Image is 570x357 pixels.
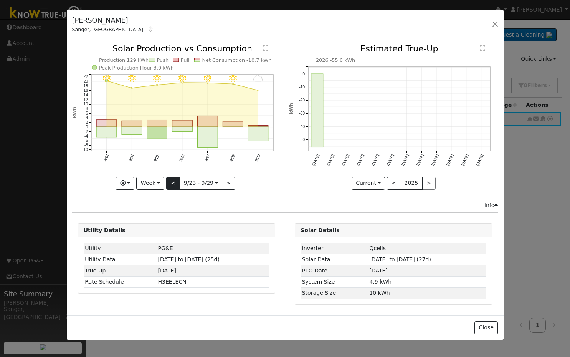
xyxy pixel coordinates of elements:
text: [DATE] [326,154,335,166]
rect: onclick="" [248,127,268,141]
span: 10 kWh [369,290,390,296]
text: -10 [82,148,88,152]
text: 0 [302,72,305,76]
text:  [263,45,268,51]
i: 9/26 - Clear [178,75,186,82]
circle: onclick="" [105,80,107,82]
text: -4 [84,134,88,138]
text: 2 [86,120,88,125]
rect: onclick="" [147,120,167,127]
td: True-Up [84,265,157,276]
div: Info [484,201,498,209]
text: 8 [86,107,88,111]
td: [DATE] [157,265,269,276]
text: 12 [83,98,88,102]
text: 6 [86,111,88,116]
span: ID: 17313893, authorized: 09/22/25 [158,245,173,251]
td: System Size [301,276,368,287]
span: 4.9 kWh [369,279,392,285]
i: 9/25 - Clear [153,75,161,82]
i: 9/29 - MostlyCloudy [253,75,263,82]
text: 4 [86,116,88,120]
button: < [166,177,180,190]
text: Solar Production vs Consumption [112,44,252,53]
text: Pull [181,57,190,63]
text: [DATE] [431,154,439,166]
button: Current [352,177,385,190]
span: [DATE] [369,267,388,274]
rect: onclick="" [172,120,192,127]
circle: onclick="" [257,90,259,91]
text: Push [157,57,169,63]
text: -6 [84,139,88,143]
text: 16 [83,88,88,93]
rect: onclick="" [248,126,268,127]
text: [DATE] [401,154,410,166]
i: 9/28 - Clear [229,75,237,82]
text: -20 [299,98,305,103]
text: -40 [299,125,305,129]
text: 10 [83,102,88,106]
span: ID: 1530, authorized: 09/05/25 [369,245,386,251]
text: [DATE] [446,154,454,166]
rect: onclick="" [197,127,218,148]
text: [DATE] [416,154,425,166]
h5: [PERSON_NAME] [72,15,154,25]
button: < [387,177,400,190]
text: [DATE] [356,154,365,166]
span: [DATE] to [DATE] (25d) [158,256,220,262]
td: Utility [84,243,157,254]
text: 9/27 [203,154,210,163]
text: 2026 -55.6 kWh [316,57,355,63]
td: Utility Data [84,254,157,265]
text: -10 [299,85,305,89]
rect: onclick="" [96,127,117,138]
text: [DATE] [371,154,380,166]
td: PTO Date [301,265,368,276]
text: [DATE] [386,154,395,166]
td: Rate Schedule [84,276,157,287]
rect: onclick="" [96,120,117,127]
circle: onclick="" [182,82,183,83]
span: Sanger, [GEOGRAPHIC_DATA] [72,27,144,32]
i: 9/24 - Clear [128,75,135,82]
rect: onclick="" [147,127,167,139]
text: [DATE] [341,154,350,166]
text: 9/26 [178,154,185,163]
circle: onclick="" [156,84,158,86]
button: 9/23 - 9/29 [179,177,222,190]
rect: onclick="" [311,74,323,147]
text: 20 [83,80,88,84]
text: -50 [299,138,305,142]
span: C [158,279,186,285]
text:  [480,45,485,51]
td: Inverter [301,243,368,254]
circle: onclick="" [232,83,234,85]
text: -2 [84,130,88,134]
circle: onclick="" [207,82,208,84]
button: 2025 [400,177,423,190]
text: 9/28 [229,154,236,163]
text: Net Consumption -10.7 kWh [202,57,271,63]
td: Storage Size [301,287,368,299]
span: [DATE] to [DATE] (27d) [369,256,431,262]
text: -30 [299,111,305,116]
text: 22 [83,75,88,79]
button: Week [136,177,164,190]
button: > [222,177,235,190]
text: kWh [72,107,77,118]
text: 9/24 [128,154,135,163]
text: -8 [84,143,88,148]
circle: onclick="" [131,88,132,89]
rect: onclick="" [122,121,142,127]
text: [DATE] [461,154,469,166]
rect: onclick="" [223,121,243,127]
text: Production 129 kWh [99,57,149,63]
text: 9/29 [254,154,261,163]
rect: onclick="" [197,116,218,127]
rect: onclick="" [122,127,142,135]
circle: onclick="" [316,146,319,149]
text: 18 [83,84,88,88]
i: 9/27 - Clear [204,75,211,82]
text: Estimated True-Up [360,44,438,53]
